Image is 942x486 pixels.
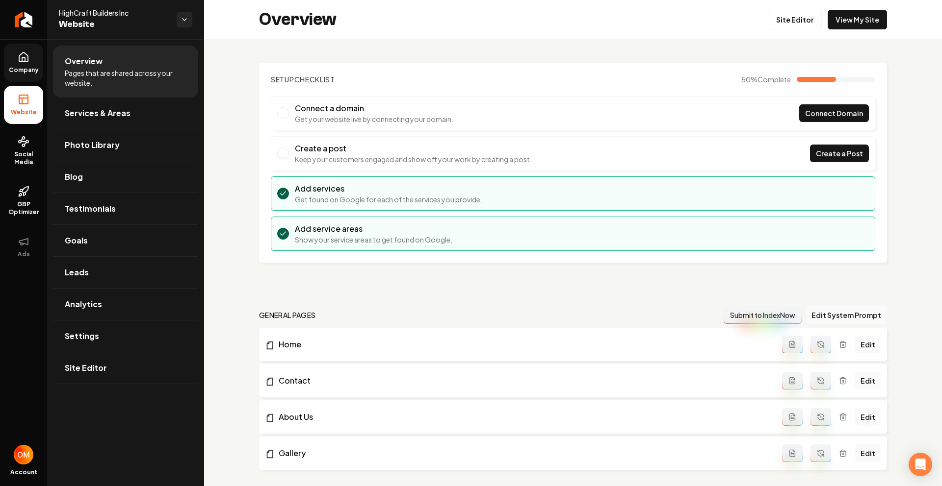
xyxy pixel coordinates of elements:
[909,453,932,476] div: Open Intercom Messenger
[53,225,198,256] a: Goals
[810,145,869,162] a: Create a Post
[855,336,881,353] a: Edit
[782,408,803,426] button: Add admin page prompt
[7,108,41,116] span: Website
[65,298,102,310] span: Analytics
[15,12,33,27] img: Rebolt Logo
[53,289,198,320] a: Analytics
[4,44,43,82] a: Company
[14,445,33,464] img: Omar Molai
[4,228,43,266] button: Ads
[295,235,452,244] p: Show your service areas to get found on Google.
[53,129,198,161] a: Photo Library
[295,114,453,124] p: Get your website live by connecting your domain.
[53,257,198,288] a: Leads
[828,10,887,29] a: View My Site
[53,352,198,384] a: Site Editor
[265,339,782,350] a: Home
[805,108,863,119] span: Connect Domain
[4,200,43,216] span: GBP Optimizer
[806,306,887,324] button: Edit System Prompt
[295,183,482,194] h3: Add services
[53,320,198,352] a: Settings
[65,139,120,151] span: Photo Library
[782,444,803,462] button: Add admin page prompt
[782,372,803,389] button: Add admin page prompt
[295,143,532,154] h3: Create a post
[295,102,453,114] h3: Connect a domain
[799,104,869,122] a: Connect Domain
[271,75,294,84] span: Setup
[65,235,88,246] span: Goals
[295,223,452,235] h3: Add service areas
[10,468,37,476] span: Account
[53,193,198,224] a: Testimonials
[271,74,335,84] h2: Checklist
[265,411,782,423] a: About Us
[65,203,116,215] span: Testimonials
[14,250,34,258] span: Ads
[59,8,169,18] span: HighCraft Builders Inc
[782,336,803,353] button: Add admin page prompt
[5,66,43,74] span: Company
[59,18,169,31] span: Website
[265,447,782,459] a: Gallery
[768,10,822,29] a: Site Editor
[4,128,43,174] a: Social Media
[758,75,791,84] span: Complete
[816,148,863,159] span: Create a Post
[295,154,532,164] p: Keep your customers engaged and show off your work by creating a post.
[259,310,316,320] h2: general pages
[855,408,881,426] a: Edit
[4,178,43,224] a: GBP Optimizer
[65,362,107,374] span: Site Editor
[65,171,83,183] span: Blog
[14,445,33,464] button: Open user button
[65,330,99,342] span: Settings
[259,10,337,29] h2: Overview
[741,74,791,84] span: 50 %
[53,161,198,193] a: Blog
[855,444,881,462] a: Edit
[53,97,198,129] a: Services & Areas
[295,194,482,204] p: Get found on Google for each of the services you provide.
[65,107,131,119] span: Services & Areas
[65,267,89,278] span: Leads
[724,306,802,324] button: Submit to IndexNow
[4,150,43,166] span: Social Media
[65,68,186,88] span: Pages that are shared across your website.
[265,375,782,387] a: Contact
[65,55,103,67] span: Overview
[855,372,881,389] a: Edit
